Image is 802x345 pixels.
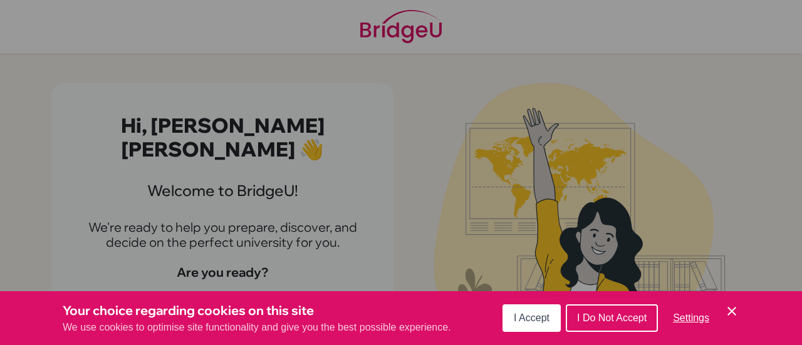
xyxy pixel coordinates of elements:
button: Save and close [724,304,739,319]
span: I Accept [514,312,549,323]
button: I Do Not Accept [566,304,658,332]
button: Settings [663,306,719,331]
p: We use cookies to optimise site functionality and give you the best possible experience. [63,320,451,335]
h3: Your choice regarding cookies on this site [63,301,451,320]
span: I Do Not Accept [577,312,647,323]
span: Settings [673,312,709,323]
button: I Accept [503,304,561,332]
